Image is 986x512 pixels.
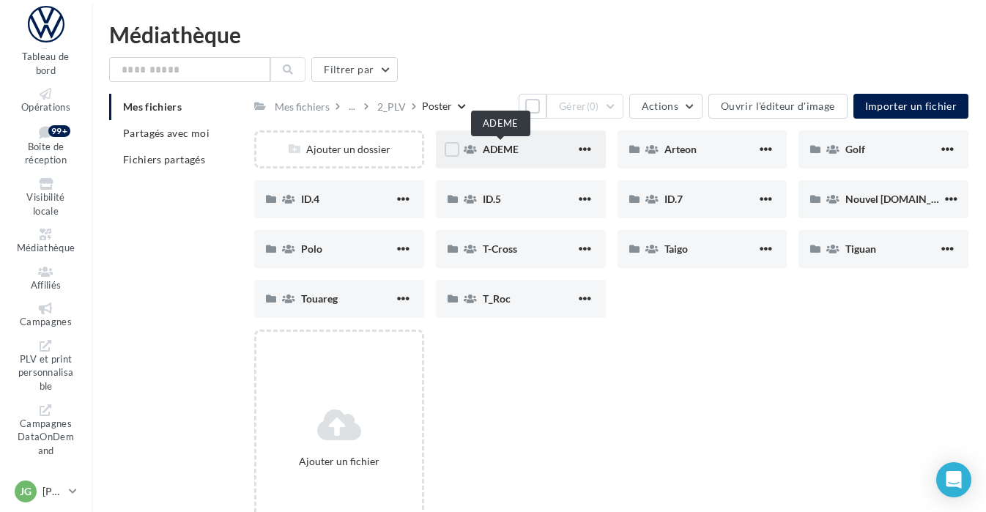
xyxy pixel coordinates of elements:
span: Campagnes DataOnDemand [18,418,74,456]
div: ADEME [471,111,530,136]
div: 2_PLV [377,100,406,114]
a: Opérations [12,85,80,116]
span: Mes fichiers [123,100,182,113]
a: Tableau de bord [12,34,80,79]
span: Polo [301,242,322,255]
span: Opérations [21,101,70,113]
span: Tableau de bord [22,51,69,76]
div: ... [346,96,358,116]
p: [PERSON_NAME] [42,484,63,499]
div: Poster [422,99,452,114]
button: Gérer(0) [546,94,623,119]
a: Médiathèque [12,226,80,257]
span: Partagés avec moi [123,127,210,139]
span: ADEME [483,143,519,155]
a: JG [PERSON_NAME] [12,478,80,505]
a: Boîte de réception 99+ [12,122,80,169]
span: Fichiers partagés [123,153,205,166]
span: ID.7 [664,193,683,205]
span: Médiathèque [17,242,75,253]
span: Actions [642,100,678,112]
span: PLV et print personnalisable [18,353,74,392]
span: Importer un fichier [865,100,957,112]
span: Nouvel [DOMAIN_NAME] [845,193,965,205]
a: Affiliés [12,263,80,294]
span: JG [20,484,31,499]
div: Open Intercom Messenger [936,462,971,497]
span: Tiguan [845,242,876,255]
span: T_Roc [483,292,511,305]
button: Ouvrir l'éditeur d'image [708,94,847,119]
a: PLV et print personnalisable [12,337,80,396]
span: Taigo [664,242,688,255]
div: Ajouter un dossier [256,142,422,157]
span: Boîte de réception [25,141,67,166]
span: T-Cross [483,242,517,255]
a: Campagnes [12,300,80,331]
button: Filtrer par [311,57,398,82]
span: Campagnes [20,316,72,327]
div: 99+ [48,125,70,137]
span: Arteon [664,143,697,155]
a: Visibilité locale [12,175,80,220]
span: Visibilité locale [26,191,64,217]
span: (0) [587,100,599,112]
span: ID.5 [483,193,501,205]
button: Actions [629,94,703,119]
span: Affiliés [31,279,62,291]
span: Touareg [301,292,338,305]
div: Mes fichiers [275,100,330,114]
div: Ajouter un fichier [262,454,416,469]
span: Golf [845,143,865,155]
a: Campagnes DataOnDemand [12,401,80,460]
button: Importer un fichier [853,94,969,119]
span: ID.4 [301,193,319,205]
div: Médiathèque [109,23,968,45]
